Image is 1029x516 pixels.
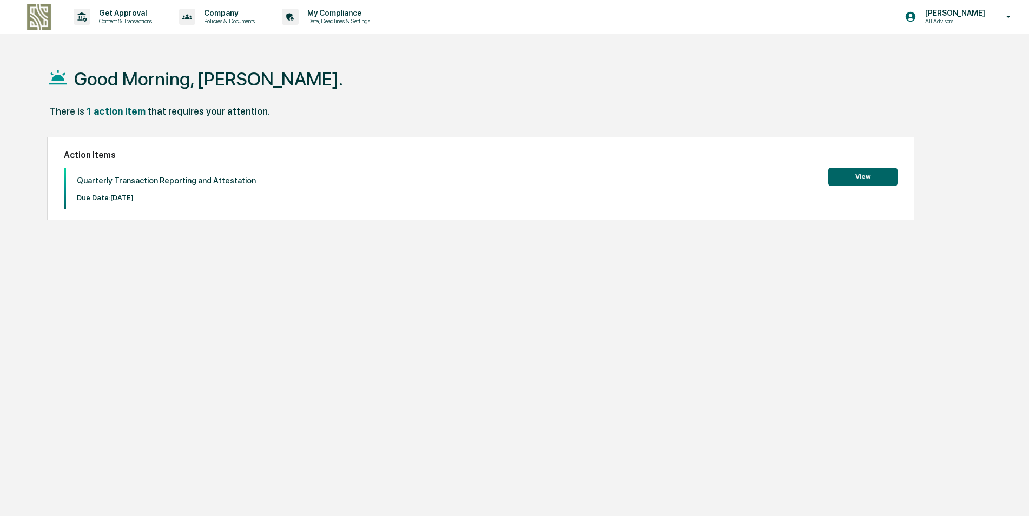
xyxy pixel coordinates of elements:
button: View [828,168,898,186]
p: Data, Deadlines & Settings [299,17,375,25]
p: All Advisors [916,17,991,25]
p: Content & Transactions [90,17,157,25]
div: that requires your attention. [148,105,270,117]
p: Company [195,9,260,17]
p: [PERSON_NAME] [916,9,991,17]
div: 1 action item [87,105,146,117]
h2: Action Items [64,150,898,160]
p: My Compliance [299,9,375,17]
h1: Good Morning, [PERSON_NAME]. [74,68,343,90]
p: Get Approval [90,9,157,17]
p: Policies & Documents [195,17,260,25]
a: View [828,171,898,181]
img: logo [26,4,52,30]
p: Due Date: [DATE] [77,194,256,202]
div: There is [49,105,84,117]
p: Quarterly Transaction Reporting and Attestation [77,176,256,186]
